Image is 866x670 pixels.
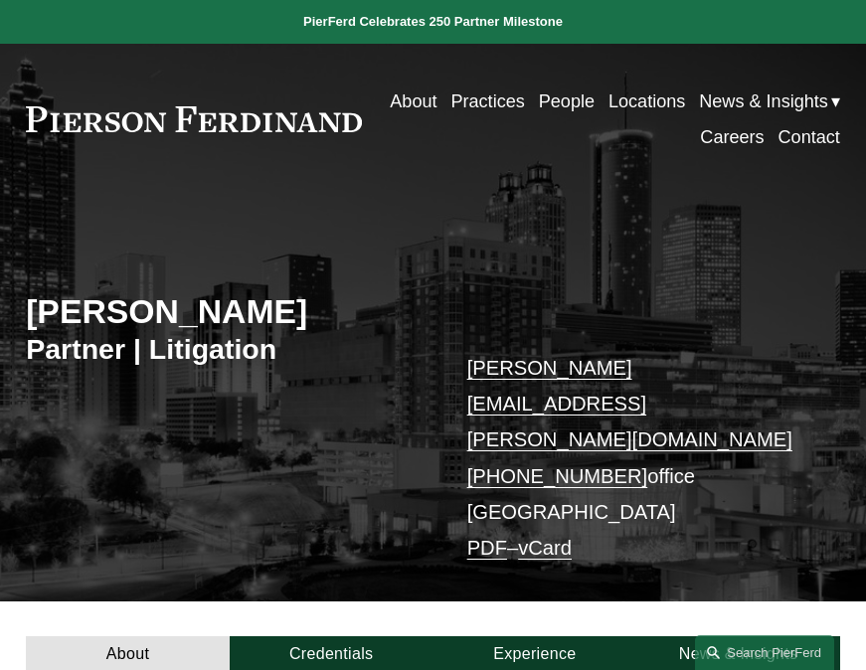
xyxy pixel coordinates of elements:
a: Search this site [695,635,834,670]
a: [PHONE_NUMBER] [467,465,648,487]
span: News & Insights [699,85,828,118]
a: Contact [779,119,840,155]
h3: Partner | Litigation [26,332,433,367]
a: PDF [467,537,507,559]
h2: [PERSON_NAME] [26,291,433,332]
a: Locations [608,84,685,119]
a: People [539,84,595,119]
p: office [GEOGRAPHIC_DATA] – [467,350,806,567]
a: About [390,84,436,119]
a: vCard [518,537,572,559]
a: Careers [700,119,764,155]
a: folder dropdown [699,84,840,119]
a: Practices [450,84,524,119]
a: [PERSON_NAME][EMAIL_ADDRESS][PERSON_NAME][DOMAIN_NAME] [467,357,792,451]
